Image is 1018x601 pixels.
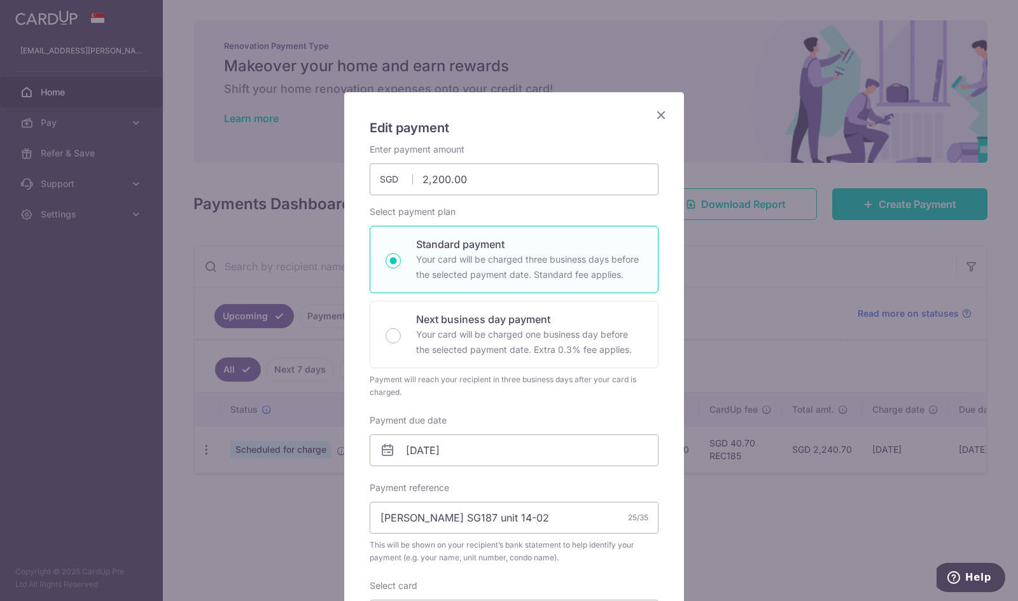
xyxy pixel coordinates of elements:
div: Payment will reach your recipient in three business days after your card is charged. [370,373,659,399]
label: Payment due date [370,414,447,427]
label: Select card [370,579,417,592]
span: SGD [380,173,413,186]
label: Select payment plan [370,205,456,218]
p: Your card will be charged three business days before the selected payment date. Standard fee appl... [416,252,643,282]
h5: Edit payment [370,118,659,138]
p: Next business day payment [416,312,643,327]
p: Standard payment [416,237,643,252]
button: Close [653,107,669,123]
iframe: Opens a widget where you can find more information [937,563,1005,595]
span: This will be shown on your recipient’s bank statement to help identify your payment (e.g. your na... [370,539,659,564]
input: 0.00 [370,163,659,195]
p: Your card will be charged one business day before the selected payment date. Extra 0.3% fee applies. [416,327,643,357]
label: Enter payment amount [370,143,464,156]
label: Payment reference [370,481,449,494]
input: DD / MM / YYYY [370,434,659,466]
div: 25/35 [628,511,648,524]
